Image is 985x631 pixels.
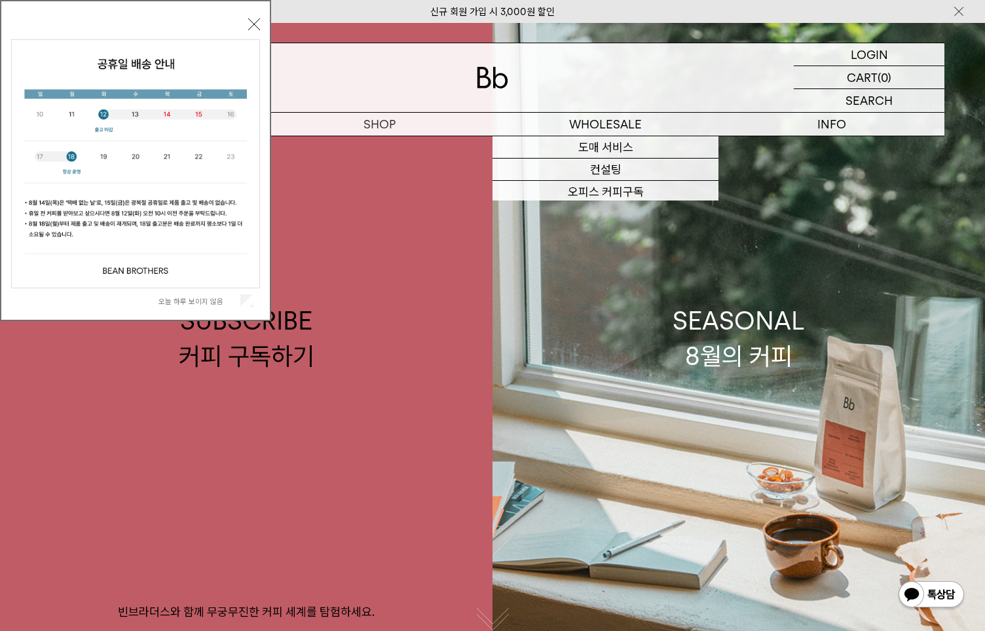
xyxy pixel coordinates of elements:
[492,113,718,136] p: WHOLESALE
[897,580,965,611] img: 카카오톡 채널 1:1 채팅 버튼
[794,43,944,66] a: LOGIN
[878,66,891,88] p: (0)
[430,6,555,18] a: 신규 회원 가입 시 3,000원 할인
[477,67,508,88] img: 로고
[267,113,492,136] a: SHOP
[12,40,259,288] img: cb63d4bbb2e6550c365f227fdc69b27f_113810.jpg
[673,303,805,373] div: SEASONAL 8월의 커피
[851,43,888,66] p: LOGIN
[492,181,718,203] a: 오피스 커피구독
[248,18,260,30] button: 닫기
[179,303,314,373] div: SUBSCRIBE 커피 구독하기
[158,297,238,306] label: 오늘 하루 보이지 않음
[847,66,878,88] p: CART
[718,113,944,136] p: INFO
[492,136,718,159] a: 도매 서비스
[846,89,893,112] p: SEARCH
[794,66,944,89] a: CART (0)
[492,159,718,181] a: 컨설팅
